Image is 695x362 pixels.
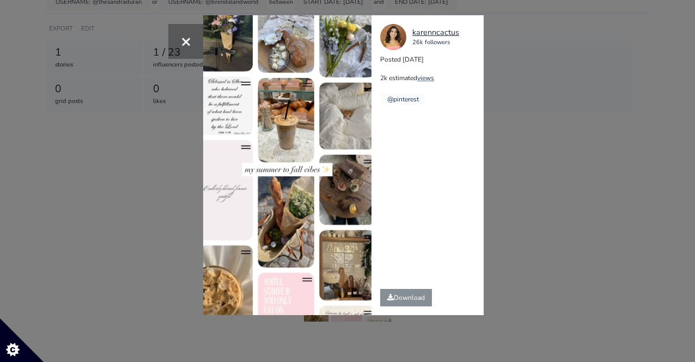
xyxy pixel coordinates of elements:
span: × [181,29,191,53]
p: Posted [DATE] [380,55,483,64]
p: 2k estimated [380,73,483,83]
a: views [417,74,434,82]
button: Close [168,24,203,59]
img: 266228842.jpg [380,24,406,50]
a: karenncactus [412,27,459,39]
a: @pinterest [387,95,419,104]
a: Download [380,289,432,306]
div: 26k followers [412,38,459,47]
